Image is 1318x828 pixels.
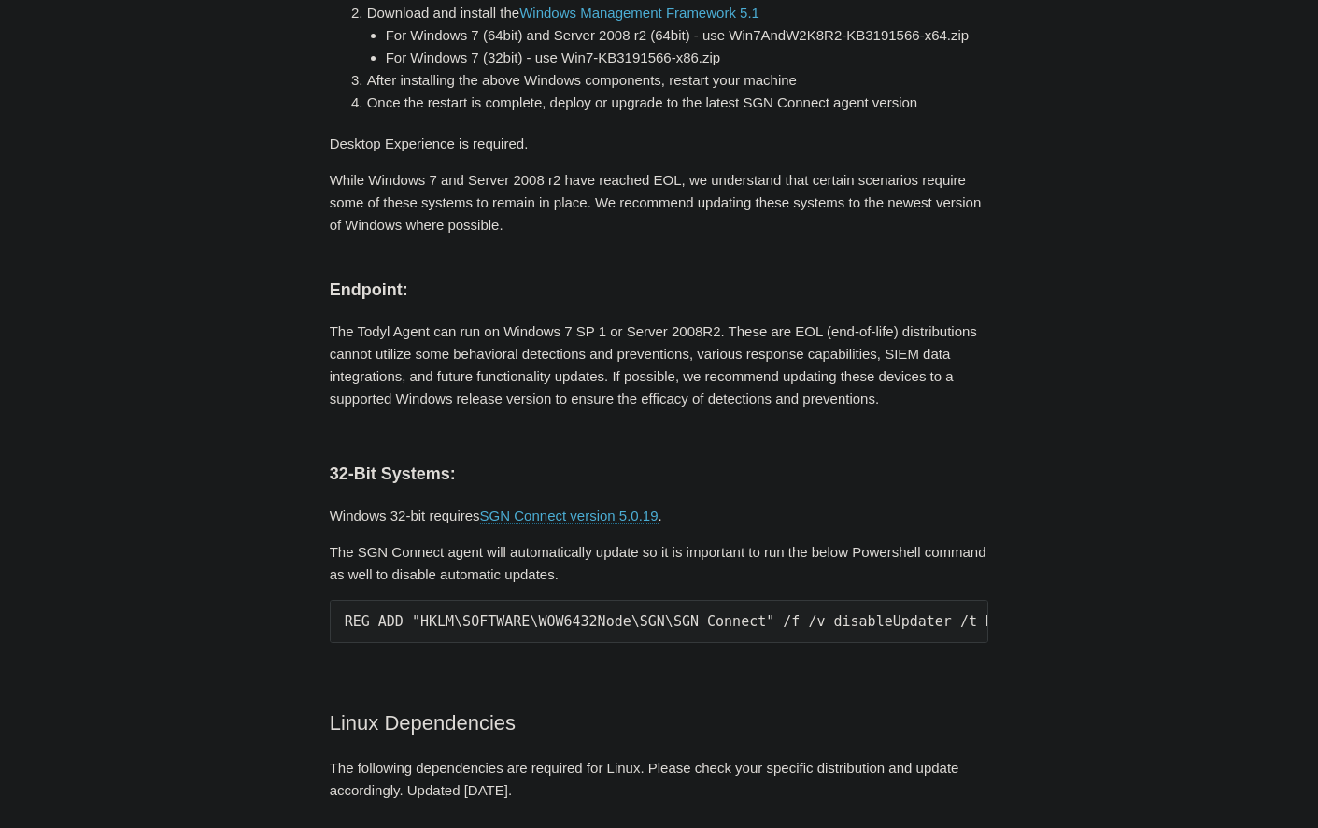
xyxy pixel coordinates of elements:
[367,94,918,110] span: Once the restart is complete, deploy or upgrade to the latest SGN Connect agent version
[367,5,519,21] span: Download and install the
[330,541,989,586] p: The SGN Connect agent will automatically update so it is important to run the below Powershell co...
[330,461,989,488] h3: 32-Bit Systems:
[519,5,759,21] a: Windows Management Framework 5.1
[386,27,969,43] span: For Windows 7 (64bit) and Server 2008 r2 (64bit) - use Win7AndW2K8R2-KB3191566-x64.zip
[330,707,989,739] h2: Linux Dependencies
[330,505,989,527] p: Windows 32-bit requires .
[330,321,989,410] p: The Todyl Agent can run on Windows 7 SP 1 or Server 2008R2. These are EOL (end-of-life) distribut...
[330,136,529,151] span: Desktop Experience is required.
[330,757,989,824] p: The following dependencies are required for Linux. Please check your specific distribution and up...
[330,172,982,233] span: While Windows 7 and Server 2008 r2 have reached EOL, we understand that certain scenarios require...
[386,50,721,65] span: For Windows 7 (32bit) - use Win7-KB3191566-x86.zip
[480,507,659,524] a: SGN Connect version 5.0.19
[330,600,989,643] pre: REG ADD "HKLM\SOFTWARE\WOW6432Node\SGN\SGN Connect" /f /v disableUpdater /t REG_SZ /d 1
[330,250,989,305] h3: Endpoint:
[367,72,797,88] span: After installing the above Windows components, restart your machine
